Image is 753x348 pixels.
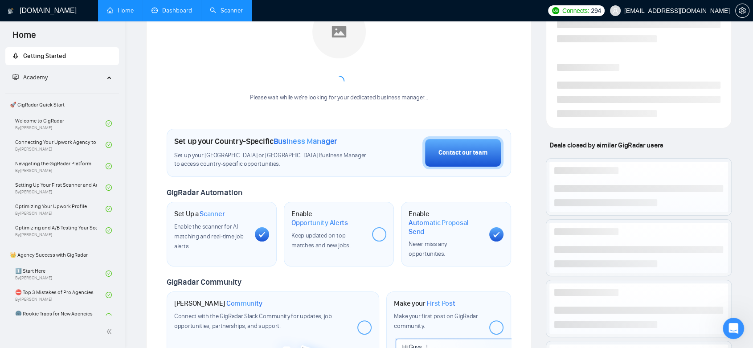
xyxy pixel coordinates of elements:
[15,178,106,197] a: Setting Up Your First Scanner and Auto-BidderBy[PERSON_NAME]
[106,292,112,298] span: check-circle
[15,156,106,176] a: Navigating the GigRadar PlatformBy[PERSON_NAME]
[15,199,106,219] a: Optimizing Your Upwork ProfileBy[PERSON_NAME]
[106,163,112,169] span: check-circle
[129,14,147,32] img: Profile image for Valeriia
[562,6,589,16] span: Connects:
[546,137,667,153] span: Deals closed by similar GigRadar users
[6,96,118,114] span: 🚀 GigRadar Quick Start
[174,299,262,308] h1: [PERSON_NAME]
[332,75,345,87] span: loading
[95,14,113,32] img: Profile image for Mariia
[15,114,106,133] a: Welcome to GigRadarBy[PERSON_NAME]
[74,288,105,295] span: Messages
[226,299,262,308] span: Community
[167,277,241,287] span: GigRadar Community
[106,120,112,127] span: check-circle
[106,270,112,277] span: check-circle
[15,221,106,240] a: Optimizing and A/B Testing Your Scanner for Better ResultsBy[PERSON_NAME]
[174,151,372,168] span: Set up your [GEOGRAPHIC_DATA] or [GEOGRAPHIC_DATA] Business Manager to access country-specific op...
[20,288,40,295] span: Home
[552,7,559,14] img: upwork-logo.png
[394,312,478,330] span: Make your first post on GigRadar community.
[153,14,169,30] div: Close
[106,142,112,148] span: check-circle
[18,109,160,124] p: How can we help?
[5,29,43,47] span: Home
[18,17,32,31] img: logo
[151,7,192,14] a: dashboardDashboard
[409,218,482,236] span: Automatic Proposal Send
[9,135,169,169] div: Send us a messageWe typically reply in under a minute
[291,209,365,227] h1: Enable
[8,4,14,18] img: logo
[59,266,119,302] button: Messages
[13,225,165,250] div: 🔠 GigRadar Search Syntax: Query Operators for Optimized Job Searches
[174,312,332,330] span: Connect with the GigRadar Slack Community for updates, job opportunities, partnerships, and support.
[13,199,165,225] div: ✅ How To: Connect your agency to [DOMAIN_NAME]
[18,202,149,221] div: ✅ How To: Connect your agency to [DOMAIN_NAME]
[18,63,160,109] p: Hi [PERSON_NAME][EMAIL_ADDRESS][DOMAIN_NAME] 👋
[18,254,149,263] div: 👑 Laziza AI - Job Pre-Qualification
[12,53,19,59] span: rocket
[13,177,165,195] button: Search for help
[18,152,149,161] div: We typically reply in under a minute
[409,209,482,236] h1: Enable
[409,240,447,258] span: Never miss any opportunities.
[5,47,119,65] li: Getting Started
[15,264,106,283] a: 1️⃣ Start HereBy[PERSON_NAME]
[394,299,455,308] h1: Make your
[6,246,118,264] span: 👑 Agency Success with GigRadar
[15,285,106,305] a: ⛔ Top 3 Mistakes of Pro AgenciesBy[PERSON_NAME]
[422,136,503,169] button: Contact our team
[174,223,243,250] span: Enable the scanner for AI matching and real-time job alerts.
[12,74,19,80] span: fund-projection-screen
[312,5,366,58] img: placeholder.png
[167,188,242,197] span: GigRadar Automation
[612,8,618,14] span: user
[210,7,243,14] a: searchScanner
[291,218,348,227] span: Opportunity Alerts
[15,135,106,155] a: Connecting Your Upwork Agency to GigRadarBy[PERSON_NAME]
[245,94,433,102] div: Please wait while we're looking for your dedicated business manager...
[106,227,112,233] span: check-circle
[735,7,749,14] a: setting
[18,228,149,247] div: 🔠 GigRadar Search Syntax: Query Operators for Optimized Job Searches
[15,307,106,326] a: 🌚 Rookie Traps for New Agencies
[174,136,337,146] h1: Set up your Country-Specific
[426,299,455,308] span: First Post
[141,288,156,295] span: Help
[106,184,112,191] span: check-circle
[591,6,601,16] span: 294
[274,136,337,146] span: Business Manager
[107,7,134,14] a: homeHome
[13,250,165,267] div: 👑 Laziza AI - Job Pre-Qualification
[23,74,48,81] span: Academy
[200,209,225,218] span: Scanner
[438,148,487,158] div: Contact our team
[723,318,744,339] iframe: Intercom live chat
[106,206,112,212] span: check-circle
[112,14,130,32] img: Profile image for Nazar
[291,232,351,249] span: Keep updated on top matches and new jobs.
[735,4,749,18] button: setting
[106,313,112,319] span: check-circle
[18,143,149,152] div: Send us a message
[18,182,72,191] span: Search for help
[119,266,178,302] button: Help
[106,327,115,336] span: double-left
[23,52,66,60] span: Getting Started
[174,209,225,218] h1: Set Up a
[12,74,48,81] span: Academy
